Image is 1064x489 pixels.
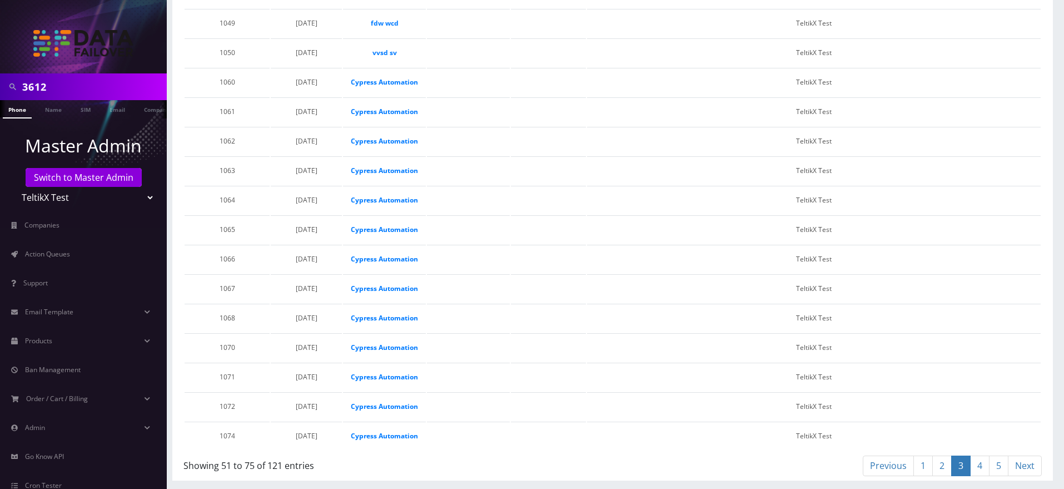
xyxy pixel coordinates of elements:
[351,107,418,116] a: Cypress Automation
[587,363,1041,391] td: TeltikX Test
[25,336,52,345] span: Products
[185,9,270,37] td: 1049
[351,254,418,264] a: Cypress Automation
[351,195,418,205] a: Cypress Automation
[26,168,142,187] a: Switch to Master Admin
[185,363,270,391] td: 1071
[185,245,270,273] td: 1066
[104,100,131,117] a: Email
[351,402,418,411] a: Cypress Automation
[587,333,1041,362] td: TeltikX Test
[271,363,342,391] td: [DATE]
[26,394,88,403] span: Order / Cart / Billing
[185,97,270,126] td: 1061
[372,48,397,57] a: vvsd sv
[25,249,70,259] span: Action Queues
[185,127,270,155] td: 1062
[185,156,270,185] td: 1063
[371,18,399,28] a: fdw wcd
[587,68,1041,96] td: TeltikX Test
[587,245,1041,273] td: TeltikX Test
[271,156,342,185] td: [DATE]
[932,456,952,476] a: 2
[951,456,971,476] a: 3
[25,365,81,374] span: Ban Management
[33,30,133,57] img: TeltikX Test
[185,333,270,362] td: 1070
[587,274,1041,303] td: TeltikX Test
[185,38,270,67] td: 1050
[587,422,1041,450] td: TeltikX Test
[587,9,1041,37] td: TeltikX Test
[183,455,604,472] div: Showing 51 to 75 of 121 entries
[185,422,270,450] td: 1074
[587,127,1041,155] td: TeltikX Test
[271,9,342,37] td: [DATE]
[271,333,342,362] td: [DATE]
[587,156,1041,185] td: TeltikX Test
[351,343,418,352] a: Cypress Automation
[271,304,342,332] td: [DATE]
[970,456,990,476] a: 4
[22,76,164,97] input: Search in Company
[185,215,270,244] td: 1065
[587,38,1041,67] td: TeltikX Test
[587,97,1041,126] td: TeltikX Test
[185,68,270,96] td: 1060
[271,127,342,155] td: [DATE]
[271,422,342,450] td: [DATE]
[351,372,418,382] a: Cypress Automation
[271,274,342,303] td: [DATE]
[39,100,67,117] a: Name
[351,225,418,234] a: Cypress Automation
[271,186,342,214] td: [DATE]
[351,431,418,441] a: Cypress Automation
[587,304,1041,332] td: TeltikX Test
[351,77,418,87] a: Cypress Automation
[351,136,418,146] a: Cypress Automation
[25,423,45,432] span: Admin
[351,313,418,323] a: Cypress Automation
[185,304,270,332] td: 1068
[271,215,342,244] td: [DATE]
[989,456,1008,476] a: 5
[351,166,418,175] a: Cypress Automation
[351,284,418,293] a: Cypress Automation
[185,392,270,421] td: 1072
[587,392,1041,421] td: TeltikX Test
[138,100,176,117] a: Company
[271,38,342,67] td: [DATE]
[271,68,342,96] td: [DATE]
[25,307,73,317] span: Email Template
[185,186,270,214] td: 1064
[24,220,59,230] span: Companies
[863,456,914,476] a: Previous
[271,97,342,126] td: [DATE]
[3,100,32,118] a: Phone
[185,274,270,303] td: 1067
[75,100,96,117] a: SIM
[23,278,48,288] span: Support
[587,215,1041,244] td: TeltikX Test
[587,186,1041,214] td: TeltikX Test
[1008,456,1042,476] a: Next
[271,245,342,273] td: [DATE]
[271,392,342,421] td: [DATE]
[25,452,64,461] span: Go Know API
